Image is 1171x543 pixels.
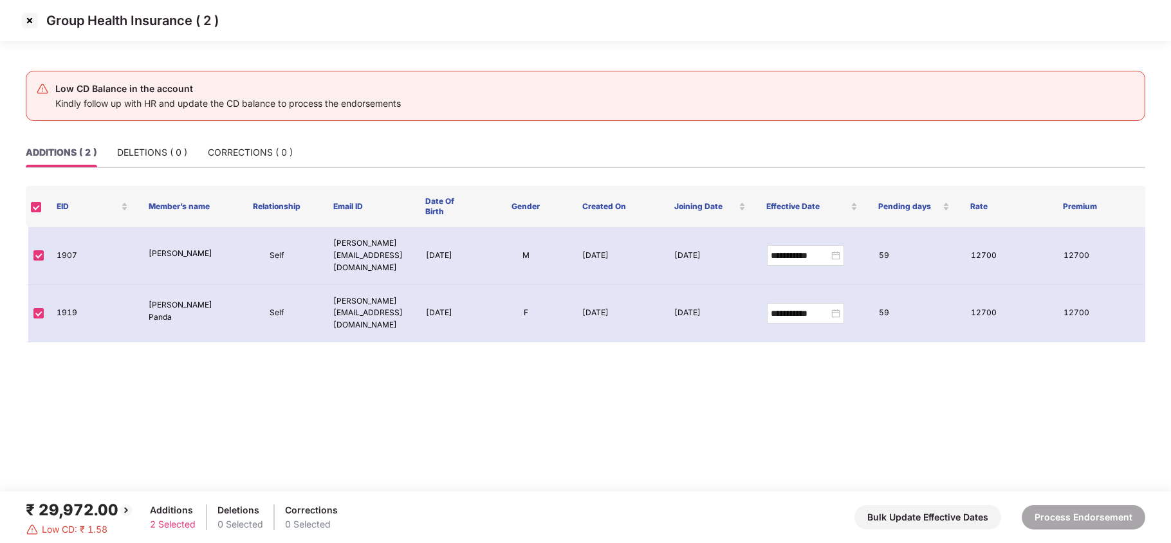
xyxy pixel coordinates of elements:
[572,186,664,227] th: Created On
[1053,227,1145,285] td: 12700
[878,201,940,212] span: Pending days
[285,517,338,531] div: 0 Selected
[664,186,756,227] th: Joining Date
[55,97,401,111] div: Kindly follow up with HR and update the CD balance to process the endorsements
[118,502,134,518] img: svg+xml;base64,PHN2ZyBpZD0iQmFjay0yMHgyMCIgeG1sbnM9Imh0dHA6Ly93d3cudzMub3JnLzIwMDAvc3ZnIiB3aWR0aD...
[323,285,415,343] td: [PERSON_NAME][EMAIL_ADDRESS][DOMAIN_NAME]
[766,201,848,212] span: Effective Date
[46,285,138,343] td: 1919
[479,186,571,227] th: Gender
[961,285,1053,343] td: 12700
[415,186,479,227] th: Date Of Birth
[1053,285,1145,343] td: 12700
[46,227,138,285] td: 1907
[231,285,323,343] td: Self
[869,227,961,285] td: 59
[231,186,323,227] th: Relationship
[36,82,49,95] img: svg+xml;base64,PHN2ZyB4bWxucz0iaHR0cDovL3d3dy53My5vcmcvMjAwMC9zdmciIHdpZHRoPSIyNCIgaGVpZ2h0PSIyNC...
[26,145,97,160] div: ADDITIONS ( 2 )
[1053,186,1145,227] th: Premium
[217,517,263,531] div: 0 Selected
[960,186,1052,227] th: Rate
[217,503,263,517] div: Deletions
[664,227,756,285] td: [DATE]
[55,81,401,97] div: Low CD Balance in the account
[42,522,107,537] span: Low CD: ₹ 1.58
[1022,505,1145,529] button: Process Endorsement
[480,227,572,285] td: M
[26,523,39,536] img: svg+xml;base64,PHN2ZyBpZD0iRGFuZ2VyLTMyeDMyIiB4bWxucz0iaHR0cDovL3d3dy53My5vcmcvMjAwMC9zdmciIHdpZH...
[869,285,961,343] td: 59
[323,227,415,285] td: [PERSON_NAME][EMAIL_ADDRESS][DOMAIN_NAME]
[868,186,960,227] th: Pending days
[854,505,1001,529] button: Bulk Update Effective Dates
[572,227,664,285] td: [DATE]
[149,248,220,260] p: [PERSON_NAME]
[323,186,415,227] th: Email ID
[150,503,196,517] div: Additions
[480,285,572,343] td: F
[117,145,187,160] div: DELETIONS ( 0 )
[138,186,230,227] th: Member’s name
[26,498,134,522] div: ₹ 29,972.00
[756,186,868,227] th: Effective Date
[231,227,323,285] td: Self
[664,285,756,343] td: [DATE]
[149,299,220,324] p: [PERSON_NAME] Panda
[57,201,118,212] span: EID
[46,13,219,28] p: Group Health Insurance ( 2 )
[46,186,138,227] th: EID
[19,10,40,31] img: svg+xml;base64,PHN2ZyBpZD0iQ3Jvc3MtMzJ4MzIiIHhtbG5zPSJodHRwOi8vd3d3LnczLm9yZy8yMDAwL3N2ZyIgd2lkdG...
[208,145,293,160] div: CORRECTIONS ( 0 )
[285,503,338,517] div: Corrections
[674,201,736,212] span: Joining Date
[572,285,664,343] td: [DATE]
[416,227,480,285] td: [DATE]
[150,517,196,531] div: 2 Selected
[961,227,1053,285] td: 12700
[416,285,480,343] td: [DATE]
